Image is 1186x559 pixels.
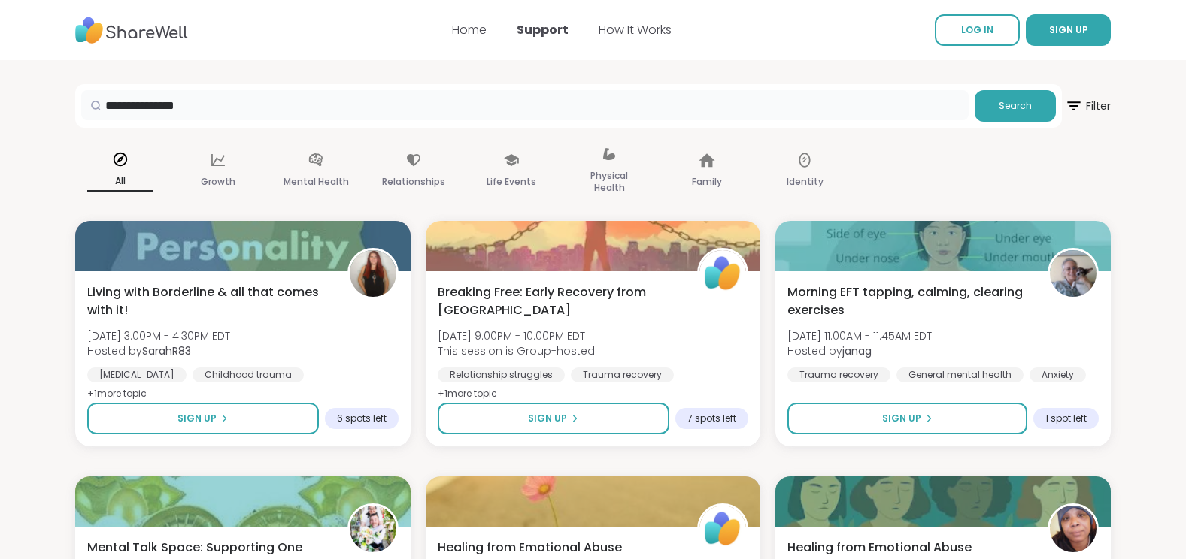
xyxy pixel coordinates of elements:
div: General mental health [896,367,1024,382]
b: SarahR83 [142,343,191,358]
span: Morning EFT tapping, calming, clearing exercises [787,283,1031,319]
img: SarahR83 [350,250,396,297]
span: Hosted by [787,343,932,358]
span: Sign Up [528,412,567,425]
img: Jessiegirl0719 [350,506,396,552]
button: Sign Up [87,403,319,434]
span: Healing from Emotional Abuse [787,539,972,557]
span: 1 spot left [1045,412,1087,425]
p: Life Events [487,173,536,191]
a: Home [452,21,487,38]
div: Trauma recovery [787,367,890,382]
img: ShareWell [699,506,746,552]
img: ShareWell [699,250,746,297]
a: Support [517,21,569,38]
button: Sign Up [438,403,670,434]
p: All [87,172,153,192]
p: Identity [787,173,824,191]
a: How It Works [599,21,672,38]
div: Childhood trauma [193,367,304,382]
button: Search [975,90,1056,122]
span: 6 spots left [337,412,387,425]
p: Mental Health [284,173,349,191]
span: Hosted by [87,343,230,358]
img: Coach_T [1050,506,1097,552]
button: Filter [1065,84,1111,128]
span: This session is Group-hosted [438,343,595,358]
span: Search [999,99,1032,113]
a: LOG IN [935,14,1020,46]
img: ShareWell Nav Logo [75,10,188,51]
span: 7 spots left [687,412,736,425]
span: LOG IN [961,23,993,36]
span: SIGN UP [1049,23,1088,36]
div: Trauma recovery [571,367,674,382]
span: [DATE] 3:00PM - 4:30PM EDT [87,328,230,343]
div: Relationship struggles [438,367,565,382]
div: [MEDICAL_DATA] [87,367,187,382]
span: Sign Up [882,412,921,425]
button: SIGN UP [1026,14,1111,46]
span: Breaking Free: Early Recovery from [GEOGRAPHIC_DATA] [438,283,681,319]
b: janag [842,343,872,358]
span: [DATE] 9:00PM - 10:00PM EDT [438,328,595,343]
span: Healing from Emotional Abuse [438,539,622,557]
div: Anxiety [1030,367,1086,382]
p: Growth [201,173,235,191]
p: Family [692,173,722,191]
span: Sign Up [177,412,217,425]
p: Relationships [382,173,445,191]
span: Filter [1065,88,1111,124]
span: [DATE] 11:00AM - 11:45AM EDT [787,328,932,343]
img: janag [1050,250,1097,297]
span: Living with Borderline & all that comes with it! [87,283,331,319]
button: Sign Up [787,403,1027,434]
p: Physical Health [576,167,642,197]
